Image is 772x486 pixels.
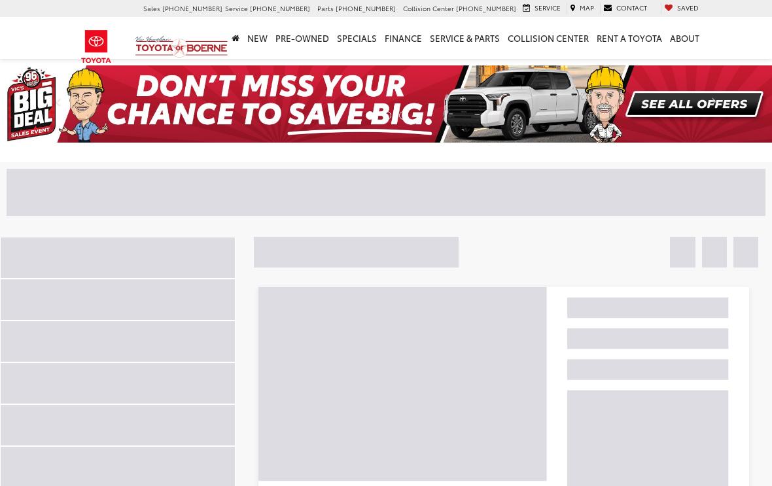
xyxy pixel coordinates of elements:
[426,17,504,59] a: Service & Parts: Opens in a new tab
[677,3,699,12] span: Saved
[616,3,647,12] span: Contact
[456,3,516,13] span: [PHONE_NUMBER]
[225,3,248,13] span: Service
[567,3,597,14] a: Map
[593,17,666,59] a: Rent a Toyota
[403,3,454,13] span: Collision Center
[228,17,243,59] a: Home
[143,3,160,13] span: Sales
[666,17,703,59] a: About
[243,17,272,59] a: New
[336,3,396,13] span: [PHONE_NUMBER]
[600,3,650,14] a: Contact
[535,3,561,12] span: Service
[381,17,426,59] a: Finance
[504,17,593,59] a: Collision Center
[317,3,334,13] span: Parts
[580,3,594,12] span: Map
[72,26,121,68] img: Toyota
[250,3,310,13] span: [PHONE_NUMBER]
[135,35,228,58] img: Vic Vaughan Toyota of Boerne
[162,3,222,13] span: [PHONE_NUMBER]
[333,17,381,59] a: Specials
[519,3,564,14] a: Service
[272,17,333,59] a: Pre-Owned
[661,3,702,14] a: My Saved Vehicles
